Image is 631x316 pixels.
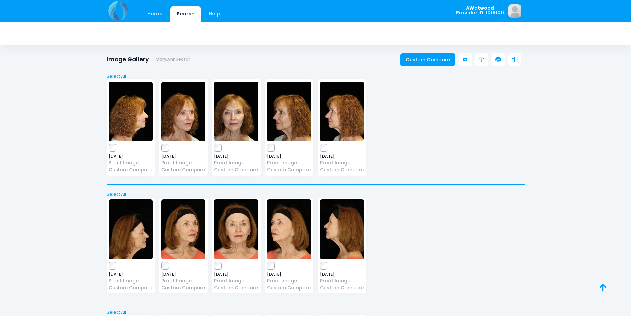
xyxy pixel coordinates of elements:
small: MaryLynnRector [156,57,190,62]
span: [DATE] [267,272,311,276]
span: [DATE] [214,154,258,158]
a: Custom Compare [161,284,205,291]
a: Select All [104,309,527,316]
a: Custom Compare [214,284,258,291]
a: Proof Image [214,159,258,166]
a: Home [141,6,169,22]
span: [DATE] [109,272,153,276]
a: Proof Image [267,159,311,166]
span: [DATE] [161,272,205,276]
img: image [508,4,521,18]
a: Proof Image [161,277,205,284]
a: Proof Image [320,277,364,284]
a: Custom Compare [109,166,153,173]
a: Proof Image [109,277,153,284]
a: Select All [104,191,527,197]
span: [DATE] [109,154,153,158]
img: image [214,82,258,141]
a: Search [170,6,201,22]
span: AWatwood Provider ID: 100000 [456,6,504,15]
a: Proof Image [320,159,364,166]
img: image [161,199,205,259]
img: image [109,82,153,141]
a: Custom Compare [267,284,311,291]
a: Custom Compare [109,284,153,291]
a: Custom Compare [320,166,364,173]
img: image [267,199,311,259]
span: [DATE] [161,154,205,158]
span: [DATE] [320,154,364,158]
span: [DATE] [267,154,311,158]
img: image [320,82,364,141]
img: image [267,82,311,141]
a: Custom Compare [267,166,311,173]
a: Custom Compare [400,53,455,66]
a: Proof Image [161,159,205,166]
span: [DATE] [320,272,364,276]
span: [DATE] [214,272,258,276]
img: image [161,82,205,141]
a: Proof Image [109,159,153,166]
img: image [109,199,153,259]
a: Custom Compare [320,284,364,291]
h1: Image Gallery [107,56,191,63]
a: Proof Image [214,277,258,284]
a: Help [202,6,226,22]
a: Select All [104,73,527,80]
a: Custom Compare [161,166,205,173]
a: Proof Image [267,277,311,284]
a: Custom Compare [214,166,258,173]
img: image [214,199,258,259]
img: image [320,199,364,259]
